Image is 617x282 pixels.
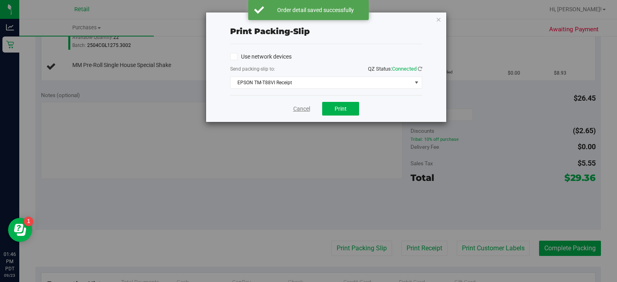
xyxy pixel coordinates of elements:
span: select [411,77,421,88]
iframe: Resource center [8,218,32,242]
span: Connected [392,66,417,72]
label: Use network devices [230,53,292,61]
span: EPSON TM-T88VI Receipt [231,77,412,88]
span: Print [335,105,347,112]
div: Order detail saved successfully [268,6,363,14]
label: Send packing-slip to: [230,65,275,73]
iframe: Resource center unread badge [24,217,33,226]
button: Print [322,102,359,116]
span: QZ Status: [368,66,422,72]
a: Cancel [293,105,310,113]
span: Print packing-slip [230,26,310,36]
